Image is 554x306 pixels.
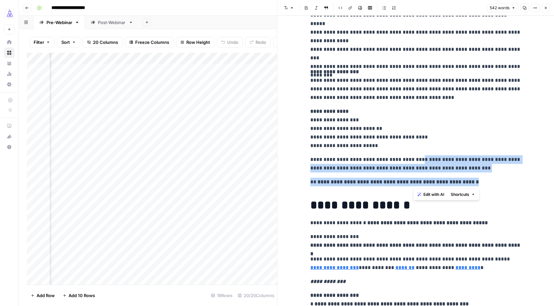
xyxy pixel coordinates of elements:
[490,5,509,11] span: 542 words
[125,37,173,47] button: Freeze Columns
[186,39,210,46] span: Row Height
[98,19,126,26] div: Post-Webinar
[208,290,235,301] div: 19 Rows
[27,290,59,301] button: Add Row
[235,290,277,301] div: 20/20 Columns
[423,192,444,198] span: Edit with AI
[46,19,72,26] div: Pre-Webinar
[61,39,70,46] span: Sort
[4,131,15,142] button: What's new?
[83,37,122,47] button: 20 Columns
[4,69,15,79] a: Usage
[85,16,139,29] a: Post-Webinar
[29,37,54,47] button: Filter
[4,47,15,58] a: Browse
[415,190,447,199] button: Edit with AI
[4,5,15,22] button: Workspace: AirOps Growth
[245,37,270,47] button: Redo
[59,290,99,301] button: Add 10 Rows
[93,39,118,46] span: 20 Columns
[34,16,85,29] a: Pre-Webinar
[448,190,478,199] button: Shortcuts
[57,37,80,47] button: Sort
[176,37,214,47] button: Row Height
[217,37,243,47] button: Undo
[4,142,15,152] button: Help + Support
[4,37,15,47] a: Home
[69,292,95,299] span: Add 10 Rows
[487,4,518,12] button: 542 words
[227,39,238,46] span: Undo
[451,192,469,198] span: Shortcuts
[34,39,44,46] span: Filter
[135,39,169,46] span: Freeze Columns
[256,39,266,46] span: Redo
[4,58,15,69] a: Your Data
[4,79,15,90] a: Settings
[4,8,16,19] img: AirOps Growth Logo
[4,121,15,131] a: AirOps Academy
[4,132,14,141] div: What's new?
[37,292,55,299] span: Add Row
